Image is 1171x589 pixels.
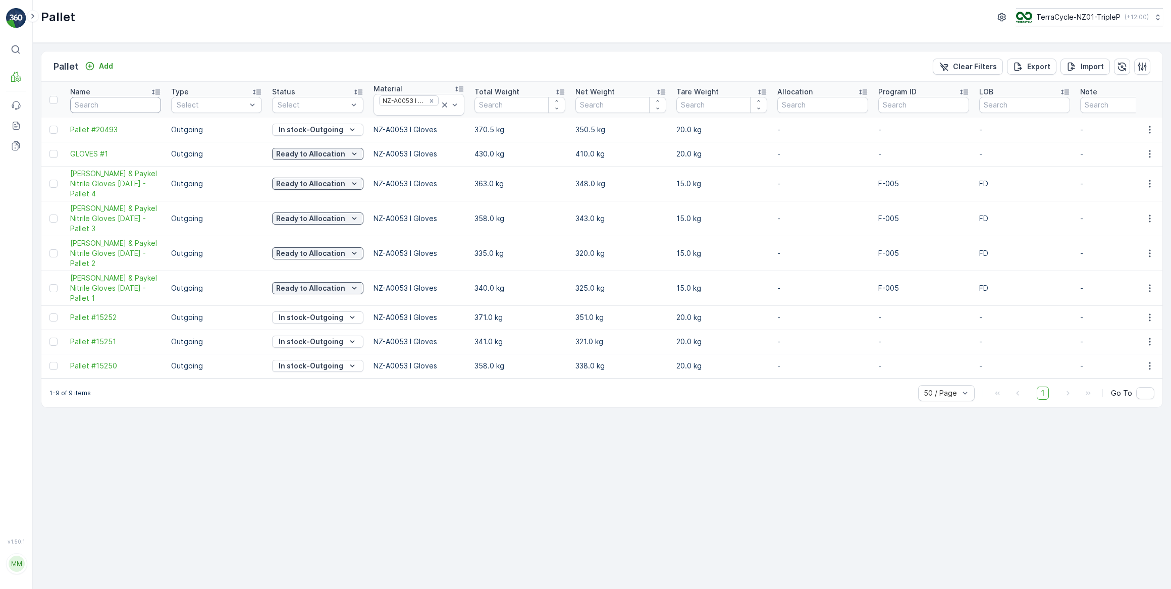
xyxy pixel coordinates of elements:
[1080,97,1171,113] input: Search
[676,87,719,97] p: Tare Weight
[575,179,666,189] p: 348.0 kg
[1080,248,1171,258] p: -
[474,179,565,189] p: 363.0 kg
[49,313,58,322] div: Toggle Row Selected
[70,203,161,234] span: [PERSON_NAME] & Paykel Nitrile Gloves [DATE] - Pallet 3
[979,125,1070,135] p: -
[9,232,54,241] span: Asset Type :
[676,248,767,258] p: 15.0 kg
[575,337,666,347] p: 321.0 kg
[70,169,161,199] a: FD Fisher & Paykel Nitrile Gloves 10.11.23 - Pallet 4
[474,283,565,293] p: 340.0 kg
[1080,149,1171,159] p: -
[878,125,969,135] p: -
[1037,387,1049,400] span: 1
[772,201,873,236] td: -
[9,199,53,207] span: Net Weight :
[676,283,767,293] p: 15.0 kg
[99,61,113,71] p: Add
[556,9,613,21] p: Pallet #20246
[1081,62,1104,72] p: Import
[575,213,666,224] p: 343.0 kg
[772,236,873,271] td: -
[70,125,161,135] a: Pallet #20493
[272,336,363,348] button: In stock-Outgoing
[272,87,295,97] p: Status
[772,166,873,201] td: -
[979,149,1070,159] p: -
[57,216,66,224] span: 30
[374,337,464,347] p: NZ-A0053 I Gloves
[474,149,565,159] p: 430.0 kg
[979,213,1070,224] p: FD
[676,97,767,113] input: Search
[374,361,464,371] p: NZ-A0053 I Gloves
[374,248,464,258] p: NZ-A0053 I Gloves
[70,337,161,347] a: Pallet #15251
[272,360,363,372] button: In stock-Outgoing
[49,249,58,257] div: Toggle Row Selected
[49,362,58,370] div: Toggle Row Selected
[474,87,519,97] p: Total Weight
[70,273,161,303] span: [PERSON_NAME] & Paykel Nitrile Gloves [DATE] - Pallet 1
[374,125,464,135] p: NZ-A0053 I Gloves
[575,248,666,258] p: 320.0 kg
[676,149,767,159] p: 20.0 kg
[171,149,262,159] p: Outgoing
[53,199,59,207] span: 11
[54,60,79,74] p: Pallet
[1080,361,1171,371] p: -
[278,100,348,110] p: Select
[933,59,1003,75] button: Clear Filters
[276,149,345,159] p: Ready to Allocation
[272,311,363,324] button: In stock-Outgoing
[272,124,363,136] button: In stock-Outgoing
[777,87,813,97] p: Allocation
[878,97,969,113] input: Search
[81,60,117,72] button: Add
[474,125,565,135] p: 370.5 kg
[1027,62,1050,72] p: Export
[33,166,83,174] span: Pallet #20246
[676,312,767,323] p: 20.0 kg
[272,247,363,259] button: Ready to Allocation
[279,337,343,347] p: In stock-Outgoing
[474,337,565,347] p: 341.0 kg
[474,248,565,258] p: 335.0 kg
[575,125,666,135] p: 350.5 kg
[70,238,161,269] span: [PERSON_NAME] & Paykel Nitrile Gloves [DATE] - Pallet 2
[171,179,262,189] p: Outgoing
[1125,13,1149,21] p: ( +12:00 )
[177,100,246,110] p: Select
[43,249,162,257] span: NZ-PI0001 I Beauty and homecare
[979,179,1070,189] p: FD
[1080,283,1171,293] p: -
[374,213,464,224] p: NZ-A0053 I Gloves
[1007,59,1056,75] button: Export
[1060,59,1110,75] button: Import
[70,361,161,371] span: Pallet #15250
[380,96,425,105] div: NZ-A0053 I Gloves
[979,361,1070,371] p: -
[772,330,873,354] td: -
[49,338,58,346] div: Toggle Row Selected
[374,179,464,189] p: NZ-A0053 I Gloves
[374,84,402,94] p: Material
[1016,12,1032,23] img: TC_7kpGtVS.png
[9,216,57,224] span: Tare Weight :
[272,178,363,190] button: Ready to Allocation
[878,179,969,189] p: F-005
[276,283,345,293] p: Ready to Allocation
[70,312,161,323] a: Pallet #15252
[575,87,615,97] p: Net Weight
[70,97,161,113] input: Search
[878,213,969,224] p: F-005
[953,62,997,72] p: Clear Filters
[979,248,1070,258] p: FD
[70,238,161,269] a: FD Fisher & Paykel Nitrile Gloves 10.11.23 - Pallet 2
[426,97,437,105] div: Remove NZ-A0053 I Gloves
[70,169,161,199] span: [PERSON_NAME] & Paykel Nitrile Gloves [DATE] - Pallet 4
